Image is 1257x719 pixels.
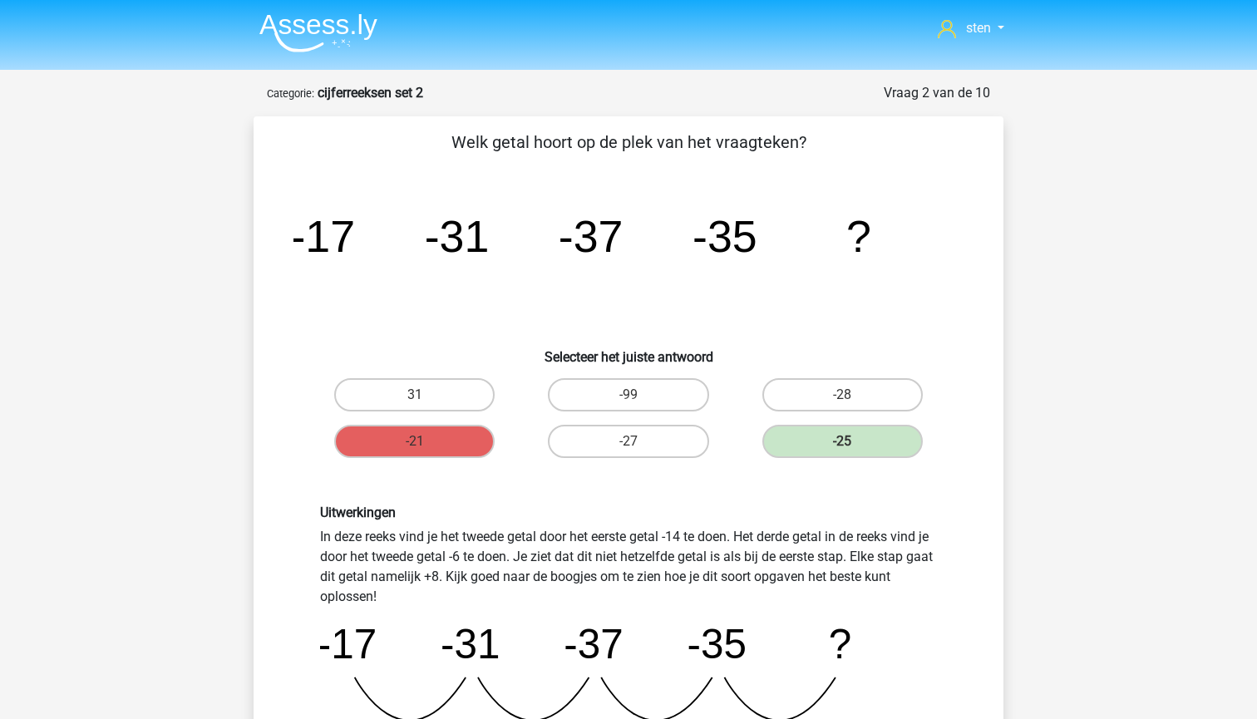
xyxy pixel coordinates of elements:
label: -21 [334,425,495,458]
tspan: -31 [425,211,490,261]
tspan: ? [846,211,871,261]
label: -28 [762,378,923,411]
span: sten [966,20,991,36]
tspan: -35 [688,621,747,667]
img: Assessly [259,13,377,52]
label: -25 [762,425,923,458]
label: -99 [548,378,708,411]
tspan: -31 [441,621,500,667]
p: Welk getal hoort op de plek van het vraagteken? [280,130,977,155]
tspan: -37 [559,211,624,261]
tspan: -37 [564,621,624,667]
tspan: -17 [318,621,377,667]
strong: cijferreeksen set 2 [318,85,423,101]
h6: Selecteer het juiste antwoord [280,336,977,365]
tspan: -35 [693,211,757,261]
h6: Uitwerkingen [320,505,937,520]
tspan: -17 [290,211,355,261]
tspan: ? [829,621,852,667]
a: sten [931,18,1011,38]
div: Vraag 2 van de 10 [884,83,990,103]
label: 31 [334,378,495,411]
label: -27 [548,425,708,458]
small: Categorie: [267,87,314,100]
